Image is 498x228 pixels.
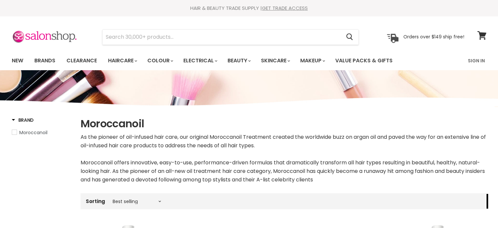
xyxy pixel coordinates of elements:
[403,34,464,40] p: Orders over $149 ship free!
[295,54,329,68] a: Makeup
[223,54,255,68] a: Beauty
[81,117,487,131] h1: Moroccanoil
[4,51,495,70] nav: Main
[103,54,141,68] a: Haircare
[7,51,431,70] ul: Main menu
[142,54,177,68] a: Colour
[12,129,72,136] a: Moroccanoil
[178,54,221,68] a: Electrical
[102,29,359,45] form: Product
[62,54,102,68] a: Clearance
[81,133,487,184] div: As the pioneer of oil-infused hair care, our original Moroccanoil Treatment created the worldwide...
[262,5,308,11] a: GET TRADE ACCESS
[102,30,341,45] input: Search
[7,54,28,68] a: New
[29,54,60,68] a: Brands
[86,198,105,204] label: Sorting
[4,5,495,11] div: HAIR & BEAUTY TRADE SUPPLY |
[12,117,34,123] h3: Brand
[256,54,294,68] a: Skincare
[341,30,359,45] button: Search
[19,129,47,136] span: Moroccanoil
[330,54,397,68] a: Value Packs & Gifts
[464,54,489,68] a: Sign In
